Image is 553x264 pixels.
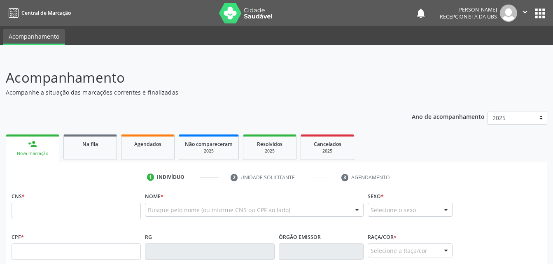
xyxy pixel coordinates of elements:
span: Selecione o sexo [371,206,416,214]
a: Central de Marcação [6,6,71,20]
a: Acompanhamento [3,29,65,45]
label: CNS [12,190,25,203]
label: Sexo [368,190,384,203]
span: Não compareceram [185,141,233,148]
span: Busque pelo nome (ou informe CNS ou CPF ao lado) [148,206,290,214]
div: 2025 [185,148,233,154]
button: notifications [415,7,427,19]
p: Acompanhamento [6,67,385,88]
span: Recepcionista da UBS [440,13,497,20]
i:  [520,7,530,16]
span: Resolvidos [257,141,282,148]
div: Nova marcação [12,151,54,157]
span: Central de Marcação [21,9,71,16]
span: Selecione a Raça/cor [371,246,427,255]
span: Na fila [82,141,98,148]
p: Acompanhe a situação das marcações correntes e finalizadas [6,88,385,97]
button:  [517,5,533,22]
span: Agendados [134,141,161,148]
div: 2025 [249,148,290,154]
span: Cancelados [314,141,341,148]
p: Ano de acompanhamento [412,111,485,121]
div: [PERSON_NAME] [440,6,497,13]
label: Raça/cor [368,231,397,243]
label: Órgão emissor [279,231,321,243]
div: 2025 [307,148,348,154]
img: img [500,5,517,22]
div: Indivíduo [157,174,184,181]
div: person_add [28,139,37,148]
div: 1 [147,174,154,181]
button: apps [533,6,547,21]
label: Nome [145,190,163,203]
label: RG [145,231,152,243]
